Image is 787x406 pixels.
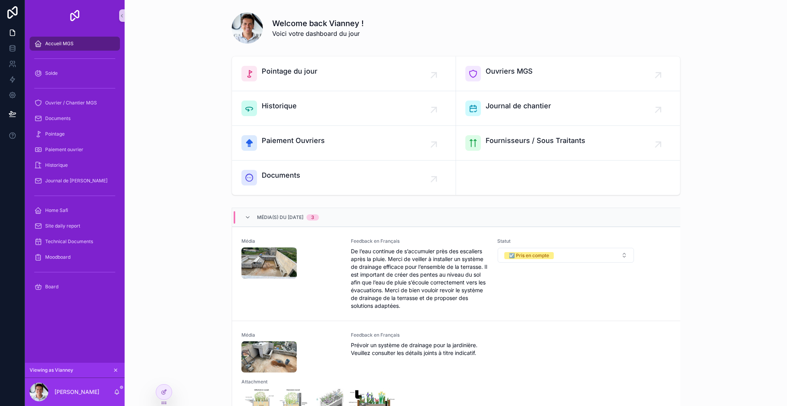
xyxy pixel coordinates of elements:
a: Site daily report [30,219,120,233]
a: Moodboard [30,250,120,264]
a: Historique [30,158,120,172]
span: Historique [45,162,68,168]
a: Board [30,280,120,294]
span: Viewing as Vianney [30,367,73,373]
span: Paiement Ouvriers [262,135,325,146]
div: ☑️ Pris en compte [509,252,549,259]
span: Feedback en Français [351,238,488,244]
a: Ouvriers MGS [456,56,680,91]
a: Journal de [PERSON_NAME] [30,174,120,188]
span: Moodboard [45,254,70,260]
span: Ouvriers MGS [486,66,533,77]
a: Technical Documents [30,235,120,249]
div: 3 [311,214,314,221]
span: Statut [497,238,634,244]
p: [PERSON_NAME] [55,388,99,396]
span: Pointage [45,131,65,137]
span: Média(s) du [DATE] [257,214,303,221]
a: Documents [232,161,456,195]
a: Documents [30,111,120,125]
span: Journal de chantier [486,101,551,111]
span: Documents [262,170,300,181]
span: Feedback en Français [351,332,488,338]
span: Attachment [241,379,671,385]
span: Prévoir un système de drainage pour la jardinière. Veuillez consulter les détails joints à titre ... [351,341,488,357]
a: Home Safi [30,203,120,217]
span: Voici votre dashboard du jour [272,29,364,38]
span: Accueil MGS [45,41,74,47]
span: Média [241,332,342,338]
div: scrollable content [25,31,125,304]
span: Technical Documents [45,238,93,245]
button: Select Button [498,248,634,263]
img: App logo [69,9,81,22]
a: Pointage du jour [232,56,456,91]
a: Historique [232,91,456,126]
span: Paiement ouvrier [45,147,83,153]
span: Média [241,238,342,244]
a: Journal de chantier [456,91,680,126]
a: Ouvrier / Chantier MGS [30,96,120,110]
span: Solde [45,70,58,76]
a: Paiement ouvrier [30,143,120,157]
span: Historique [262,101,297,111]
span: Journal de [PERSON_NAME] [45,178,107,184]
span: Board [45,284,58,290]
span: Fournisseurs / Sous Traitants [486,135,585,146]
span: Site daily report [45,223,80,229]
a: Paiement Ouvriers [232,126,456,161]
span: Documents [45,115,70,122]
span: Home Safi [45,207,68,214]
a: Fournisseurs / Sous Traitants [456,126,680,161]
a: MédiaFeedback en FrançaisDe l’eau continue de s’accumuler près des escaliers après la pluie. Merc... [232,227,680,321]
a: Solde [30,66,120,80]
span: Ouvrier / Chantier MGS [45,100,97,106]
span: Pointage du jour [262,66,317,77]
a: Accueil MGS [30,37,120,51]
a: Pointage [30,127,120,141]
span: De l’eau continue de s’accumuler près des escaliers après la pluie. Merci de veiller à installer ... [351,247,488,310]
h1: Welcome back Vianney ! [272,18,364,29]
